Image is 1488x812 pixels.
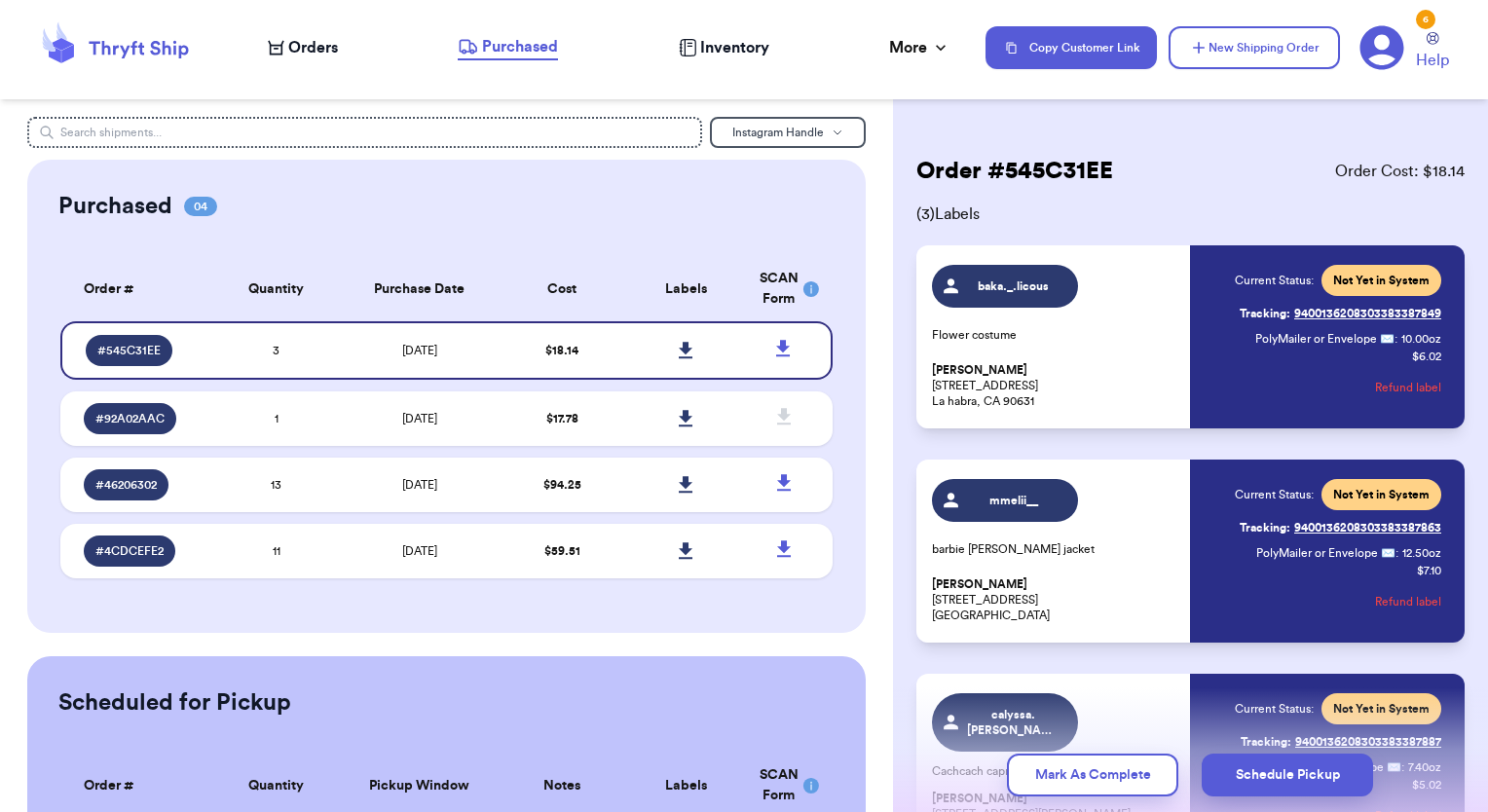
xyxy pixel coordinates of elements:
span: Current Status: [1235,701,1314,717]
h2: Scheduled for Pickup [58,687,291,719]
a: Help [1416,32,1449,72]
span: # 4CDCEFE2 [95,543,164,559]
span: Current Status: [1235,487,1314,502]
span: Order Cost: $ 18.14 [1335,160,1465,183]
span: $ 94.25 [543,479,581,491]
span: calyssa.[PERSON_NAME] [967,707,1060,738]
span: Tracking: [1240,520,1290,535]
span: 13 [271,479,281,491]
span: [DATE] [402,545,437,557]
a: Tracking:9400136208303383387849 [1240,298,1441,329]
th: Order # [60,257,215,321]
span: Current Status: [1235,273,1314,288]
span: 04 [184,197,217,216]
span: Instagram Handle [732,127,824,138]
span: [PERSON_NAME] [932,577,1027,592]
a: Orders [268,36,338,59]
p: barbie [PERSON_NAME] jacket [932,541,1179,557]
a: Tracking:9400136208303383387863 [1240,512,1441,543]
th: Purchase Date [338,257,501,321]
span: # 545C31EE [97,343,161,358]
span: # 46206302 [95,477,157,493]
a: Tracking:9400136208303383387887 [1241,726,1441,757]
span: PolyMailer or Envelope ✉️ [1255,333,1395,345]
span: Tracking: [1240,306,1290,321]
th: Cost [501,257,624,321]
span: # 92A02AAC [95,411,165,426]
th: Quantity [214,257,338,321]
span: Orders [288,36,338,59]
span: : [1395,331,1397,347]
div: More [889,36,950,59]
div: SCAN Form [760,269,809,310]
span: baka._.licous [967,278,1060,294]
span: Not Yet in System [1333,701,1430,717]
span: [DATE] [402,345,437,356]
span: : [1395,545,1398,561]
span: Purchased [482,35,558,58]
span: 10.00 oz [1401,331,1441,347]
span: Not Yet in System [1333,273,1430,288]
span: [DATE] [402,413,437,424]
span: PolyMailer or Envelope ✉️ [1256,547,1395,559]
h2: Purchased [58,191,172,222]
p: [STREET_ADDRESS] [GEOGRAPHIC_DATA] [932,576,1179,623]
button: Refund label [1375,580,1441,623]
p: $ 6.02 [1412,349,1441,364]
span: $ 18.14 [545,345,578,356]
span: $ 59.51 [544,545,580,557]
span: ( 3 ) Labels [916,203,1465,226]
p: [STREET_ADDRESS] La habra, CA 90631 [932,362,1179,409]
div: SCAN Form [760,765,809,806]
span: mmelii__ [967,493,1060,508]
button: Mark As Complete [1007,754,1178,796]
p: $ 7.10 [1417,563,1441,578]
a: Purchased [458,35,558,60]
div: 6 [1416,10,1435,29]
input: Search shipments... [27,117,703,148]
span: Not Yet in System [1333,487,1430,502]
span: Inventory [700,36,769,59]
a: Inventory [679,36,769,59]
span: 12.50 oz [1402,545,1441,561]
span: [PERSON_NAME] [932,363,1027,378]
span: 1 [275,413,279,424]
span: 11 [273,545,280,557]
span: Tracking: [1241,734,1291,750]
button: Schedule Pickup [1202,754,1373,796]
button: Refund label [1375,366,1441,409]
button: New Shipping Order [1169,26,1340,69]
h2: Order # 545C31EE [916,156,1113,187]
p: Flower costume [932,327,1179,343]
span: [DATE] [402,479,437,491]
span: Help [1416,49,1449,72]
button: Instagram Handle [710,117,866,148]
span: $ 17.78 [546,413,578,424]
button: Copy Customer Link [986,26,1157,69]
a: 6 [1359,25,1404,70]
th: Labels [624,257,748,321]
span: 3 [273,345,279,356]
